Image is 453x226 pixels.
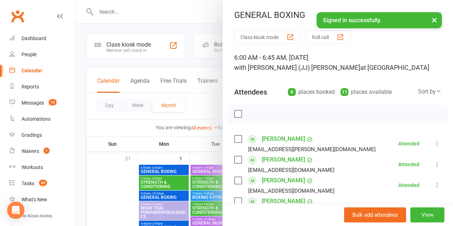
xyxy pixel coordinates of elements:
div: People [21,52,37,57]
a: Clubworx [9,7,26,25]
div: places available [341,87,392,97]
div: [EMAIL_ADDRESS][DOMAIN_NAME] [248,186,334,196]
span: 45 [39,180,47,186]
div: Messages [21,100,44,106]
button: View [410,207,444,222]
div: Waivers [21,148,39,154]
span: Signed in successfully. [323,17,381,24]
span: at [GEOGRAPHIC_DATA] [360,64,429,71]
div: Attended [398,183,419,188]
a: Dashboard [9,30,76,47]
div: Automations [21,116,50,122]
div: 9 [288,88,296,96]
button: Class kiosk mode [234,30,300,44]
a: Messages 18 [9,95,76,111]
a: Tasks 45 [9,175,76,192]
div: places booked [288,87,335,97]
span: 18 [49,99,57,105]
div: Workouts [21,164,43,170]
div: 11 [341,88,348,96]
div: [EMAIL_ADDRESS][DOMAIN_NAME] [248,165,334,175]
div: Open Intercom Messenger [7,202,24,219]
div: Attendees [234,87,267,97]
button: Bulk add attendees [344,207,406,222]
div: 6:00 AM - 6:45 AM, [DATE] [234,53,442,73]
div: Sort by [418,87,442,96]
div: Reports [21,84,39,90]
a: Waivers 1 [9,143,76,159]
a: [PERSON_NAME] [262,154,305,165]
button: × [428,12,441,28]
div: [EMAIL_ADDRESS][PERSON_NAME][DOMAIN_NAME] [248,145,376,154]
div: Dashboard [21,35,46,41]
div: Calendar [21,68,42,73]
a: [PERSON_NAME] [262,175,305,186]
a: [PERSON_NAME] [262,196,305,207]
a: Gradings [9,127,76,143]
a: [PERSON_NAME] [262,133,305,145]
a: Workouts [9,159,76,175]
div: What's New [21,197,47,202]
div: Gradings [21,132,42,138]
a: Calendar [9,63,76,79]
div: Attended [398,141,419,146]
a: Reports [9,79,76,95]
span: with [PERSON_NAME] (JJ) [PERSON_NAME] [234,64,360,71]
a: What's New [9,192,76,208]
div: Tasks [21,181,34,186]
button: Roll call [306,30,350,44]
div: Attended [398,162,419,167]
span: 1 [44,148,49,154]
div: GENERAL BOXING [223,10,453,20]
a: People [9,47,76,63]
a: Automations [9,111,76,127]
